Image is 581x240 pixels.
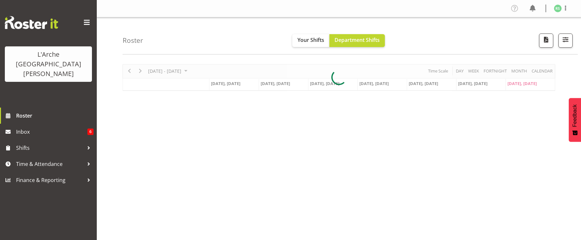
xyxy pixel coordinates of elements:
[16,127,87,137] span: Inbox
[5,16,58,29] img: Rosterit website logo
[569,98,581,142] button: Feedback - Show survey
[329,34,385,47] button: Department Shifts
[292,34,329,47] button: Your Shifts
[11,50,85,79] div: L'Arche [GEOGRAPHIC_DATA][PERSON_NAME]
[123,37,143,44] h4: Roster
[16,175,84,185] span: Finance & Reporting
[297,36,324,43] span: Your Shifts
[16,111,94,120] span: Roster
[572,104,578,127] span: Feedback
[87,129,94,135] span: 6
[558,34,573,48] button: Filter Shifts
[16,143,84,153] span: Shifts
[16,159,84,169] span: Time & Attendance
[554,5,562,12] img: rosin-smith3381.jpg
[335,36,380,43] span: Department Shifts
[539,34,553,48] button: Download a PDF of the roster according to the set date range.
